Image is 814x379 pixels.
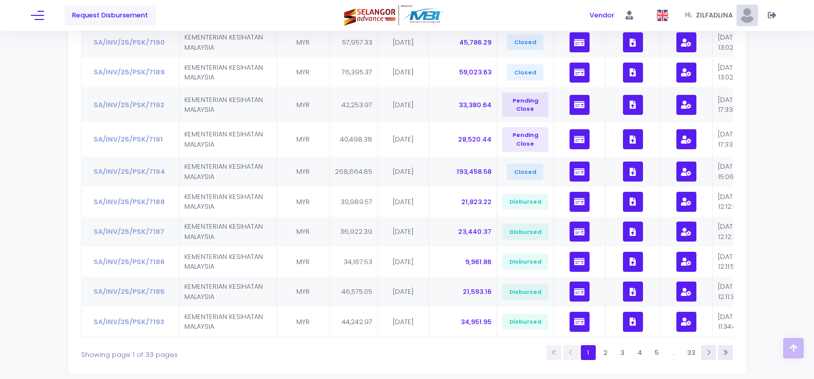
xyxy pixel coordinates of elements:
[459,37,491,47] span: 45,786.29
[65,6,156,26] a: Request Disbursement
[277,307,330,337] td: MYR
[713,217,761,247] td: [DATE] 12:12:12
[378,57,430,88] td: [DATE]
[623,282,643,302] button: Click to View, Upload, Download, and Delete Documents List
[184,282,263,302] span: KEMENTERIAN KESIHATAN MALAYSIA
[615,345,630,360] a: 3
[676,162,696,182] button: Click View Approval Logs
[713,122,761,157] td: [DATE] 17:33:20
[502,284,548,300] span: Disbursed
[277,122,330,157] td: MYR
[378,187,430,217] td: [DATE]
[277,57,330,88] td: MYR
[570,192,590,212] button: Click View Payments List
[676,95,696,115] button: Click View Approval Logs
[623,63,643,83] button: Click to View, Upload, Download, and Delete Documents List
[457,167,491,176] span: 193,458.58
[277,87,330,122] td: MYR
[623,162,643,182] button: Click to View, Upload, Download, and Delete Documents List
[459,100,491,110] span: 33,380.64
[502,194,548,210] span: Disbursed
[86,252,172,271] button: SA/INV/25/PSK/7186
[502,254,548,270] span: Disbursed
[340,197,372,207] span: 30,989.57
[277,247,330,277] td: MYR
[86,63,172,82] button: SA/INV/25/PSK/7189
[277,157,330,187] td: MYR
[502,224,548,240] span: Disbursed
[502,314,548,330] span: Disbursed
[502,127,548,152] span: Pending Close
[570,162,590,182] button: Click View Payments List
[277,187,330,217] td: MYR
[623,252,643,272] button: Click to View, Upload, Download, and Delete Documents List
[342,317,372,327] span: 44,242.97
[570,312,590,332] button: Click View Payments List
[570,252,590,272] button: Click View Payments List
[713,157,761,187] td: [DATE] 15:06:14
[713,187,761,217] td: [DATE] 12:12:33
[623,222,643,242] button: Click to View, Upload, Download, and Delete Documents List
[713,307,761,337] td: [DATE] 11:34:47
[344,5,444,26] img: Logo
[184,162,263,182] span: KEMENTERIAN KESIHATAN MALAYSIA
[378,217,430,247] td: [DATE]
[713,27,761,57] td: [DATE] 13:02:34
[507,34,543,51] span: Closed
[623,192,643,212] button: Click to View, Upload, Download, and Delete Documents List
[184,63,263,83] span: KEMENTERIAN KESIHATAN MALAYSIA
[676,32,696,52] button: Click View Approval Logs
[570,282,590,302] button: Click View Payments List
[86,282,172,302] button: SA/INV/25/PSK/7185
[713,247,761,277] td: [DATE] 12:11:56
[340,227,372,236] span: 36,922.39
[458,134,491,144] span: 28,520.44
[649,345,664,360] a: 5
[378,157,430,187] td: [DATE]
[570,129,590,149] button: Click View Payments List
[86,162,173,182] button: SA/INV/25/PSK/7194
[590,10,614,21] span: Vendor
[378,87,430,122] td: [DATE]
[342,37,372,47] span: 57,957.33
[570,95,590,115] button: Click View Payments List
[676,252,696,272] button: Click View Approval Logs
[184,32,263,52] span: KEMENTERIAN KESIHATAN MALAYSIA
[676,282,696,302] button: Click View Approval Logs
[598,345,613,360] a: 2
[461,317,491,327] span: 34,951.95
[81,344,347,360] div: Showing page 1 of 33 pages
[86,130,170,149] button: SA/INV/25/PSK/7191
[277,277,330,307] td: MYR
[184,192,263,212] span: KEMENTERIAN KESIHATAN MALAYSIA
[676,63,696,83] button: Click View Approval Logs
[72,10,148,21] span: Request Disbursement
[86,33,172,52] button: SA/INV/25/PSK/7190
[676,192,696,212] button: Click View Approval Logs
[623,129,643,149] button: Click to View, Upload, Download, and Delete Documents List
[184,252,263,272] span: KEMENTERIAN KESIHATAN MALAYSIA
[344,257,372,267] span: 34,167.53
[184,95,263,115] span: KEMENTERIAN KESIHATAN MALAYSIA
[632,345,647,360] a: 4
[463,287,491,296] span: 21,593.16
[713,57,761,88] td: [DATE] 13:02:16
[502,92,548,117] span: Pending Close
[465,257,491,267] span: 9,961.86
[184,222,263,242] span: KEMENTERIAN KESIHATAN MALAYSIA
[184,312,263,332] span: KEMENTERIAN KESIHATAN MALAYSIA
[623,95,643,115] button: Click to View, Upload, Download, and Delete Documents List
[378,27,430,57] td: [DATE]
[461,197,491,207] span: 21,823.22
[676,222,696,242] button: Click View Approval Logs
[459,67,491,77] span: 59,023.63
[378,307,430,337] td: [DATE]
[378,247,430,277] td: [DATE]
[342,287,372,296] span: 46,575.05
[378,277,430,307] td: [DATE]
[713,277,761,307] td: [DATE] 12:11:37
[570,222,590,242] button: Click View Payments List
[684,345,698,360] a: 33
[342,100,372,110] span: 42,253.97
[623,32,643,52] button: Click to View, Upload, Download, and Delete Documents List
